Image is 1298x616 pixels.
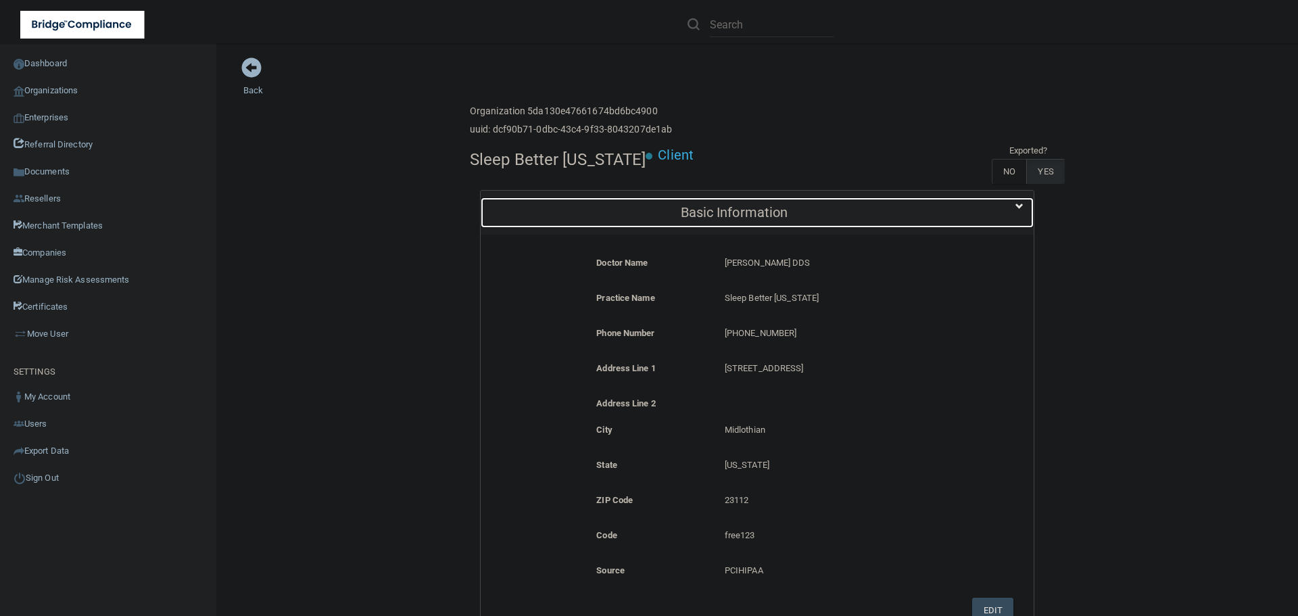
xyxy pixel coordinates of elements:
[658,143,694,168] p: Client
[20,11,145,39] img: bridge_compliance_login_screen.278c3ca4.svg
[14,392,24,402] img: ic_user_dark.df1a06c3.png
[470,106,672,116] h6: Organization 5da130e47661674bd6bc4900
[596,460,617,470] b: State
[14,472,26,484] img: ic_power_dark.7ecde6b1.png
[14,327,27,341] img: briefcase.64adab9b.png
[470,124,672,135] h6: uuid: dcf90b71-0dbc-43c4-9f33-8043207de1ab
[596,425,612,435] b: City
[14,364,55,380] label: SETTINGS
[596,258,648,268] b: Doctor Name
[725,527,961,544] p: free123
[14,446,24,456] img: icon-export.b9366987.png
[725,290,961,306] p: Sleep Better [US_STATE]
[14,114,24,123] img: enterprise.0d942306.png
[491,205,978,220] h5: Basic Information
[470,151,646,168] h4: Sleep Better [US_STATE]
[1026,159,1064,184] label: YES
[725,563,961,579] p: PCIHIPAA
[596,565,625,575] b: Source
[725,492,961,508] p: 23112
[14,167,24,178] img: icon-documents.8dae5593.png
[596,398,655,408] b: Address Line 2
[596,495,633,505] b: ZIP Code
[243,69,263,95] a: Back
[14,86,24,97] img: organization-icon.f8decf85.png
[725,325,961,341] p: [PHONE_NUMBER]
[725,457,961,473] p: [US_STATE]
[725,255,961,271] p: [PERSON_NAME] DDS
[596,328,654,338] b: Phone Number
[725,360,961,377] p: [STREET_ADDRESS]
[14,59,24,70] img: ic_dashboard_dark.d01f4a41.png
[14,193,24,204] img: ic_reseller.de258add.png
[14,419,24,429] img: icon-users.e205127d.png
[596,293,654,303] b: Practice Name
[992,143,1065,159] td: Exported?
[596,530,617,540] b: Code
[725,422,961,438] p: Midlothian
[688,18,700,30] img: ic-search.3b580494.png
[710,12,834,37] input: Search
[992,159,1026,184] label: NO
[596,363,655,373] b: Address Line 1
[491,197,1024,228] a: Basic Information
